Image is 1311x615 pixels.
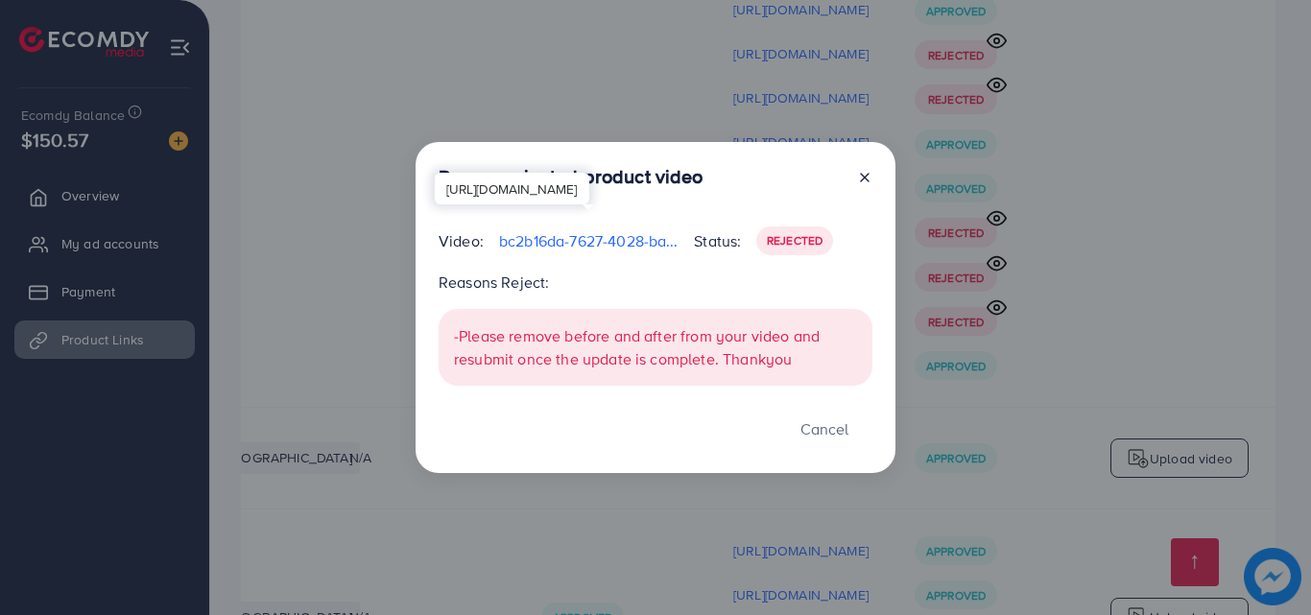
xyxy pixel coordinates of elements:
[439,271,872,294] p: Reasons Reject:
[439,165,703,188] h3: Reason rejected product video
[694,229,741,252] p: Status:
[439,229,484,252] p: Video:
[776,409,872,450] button: Cancel
[454,324,857,370] p: -Please remove before and after from your video and resubmit once the update is complete. Thankyou
[767,232,822,248] span: Rejected
[499,229,679,252] p: bc2b16da-7627-4028-ba7f-cf798b875221-1759325569513.mp4
[435,174,589,205] div: [URL][DOMAIN_NAME]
